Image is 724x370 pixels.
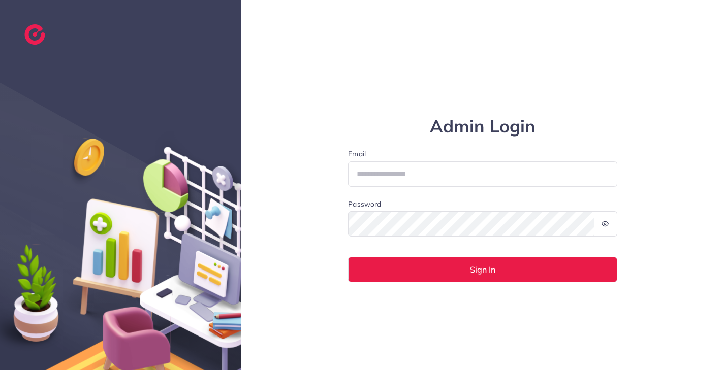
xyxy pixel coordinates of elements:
[348,116,617,137] h1: Admin Login
[24,24,45,45] img: logo
[348,257,617,282] button: Sign In
[470,265,495,274] span: Sign In
[348,199,381,209] label: Password
[348,149,617,159] label: Email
